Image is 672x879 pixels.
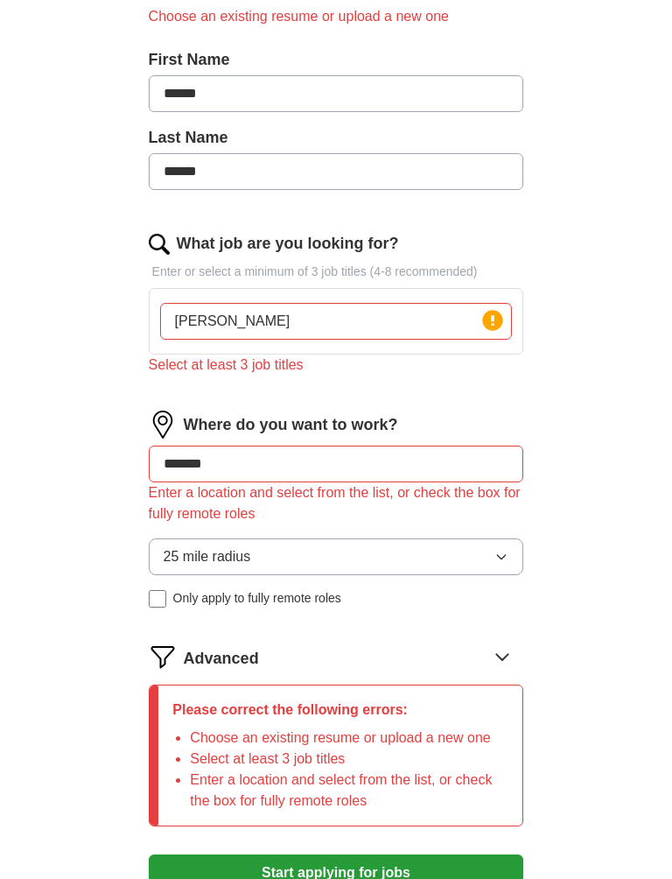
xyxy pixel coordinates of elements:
[149,355,524,376] div: Select at least 3 job titles
[184,413,398,437] label: Where do you want to work?
[149,48,524,72] label: First Name
[149,6,524,27] div: Choose an existing resume or upload a new one
[149,263,524,281] p: Enter or select a minimum of 3 job titles (4-8 recommended)
[149,643,177,671] img: filter
[164,546,251,567] span: 25 mile radius
[149,126,524,150] label: Last Name
[172,700,508,721] p: Please correct the following errors:
[160,303,513,340] input: Type a job title and press enter
[149,590,166,608] input: Only apply to fully remote roles
[190,749,508,770] li: Select at least 3 job titles
[190,770,508,812] li: Enter a location and select from the list, or check the box for fully remote roles
[149,482,524,524] div: Enter a location and select from the list, or check the box for fully remote roles
[173,589,341,608] span: Only apply to fully remote roles
[149,538,524,575] button: 25 mile radius
[190,728,508,749] li: Choose an existing resume or upload a new one
[149,234,170,255] img: search.png
[149,411,177,439] img: location.png
[184,647,259,671] span: Advanced
[177,232,399,256] label: What job are you looking for?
